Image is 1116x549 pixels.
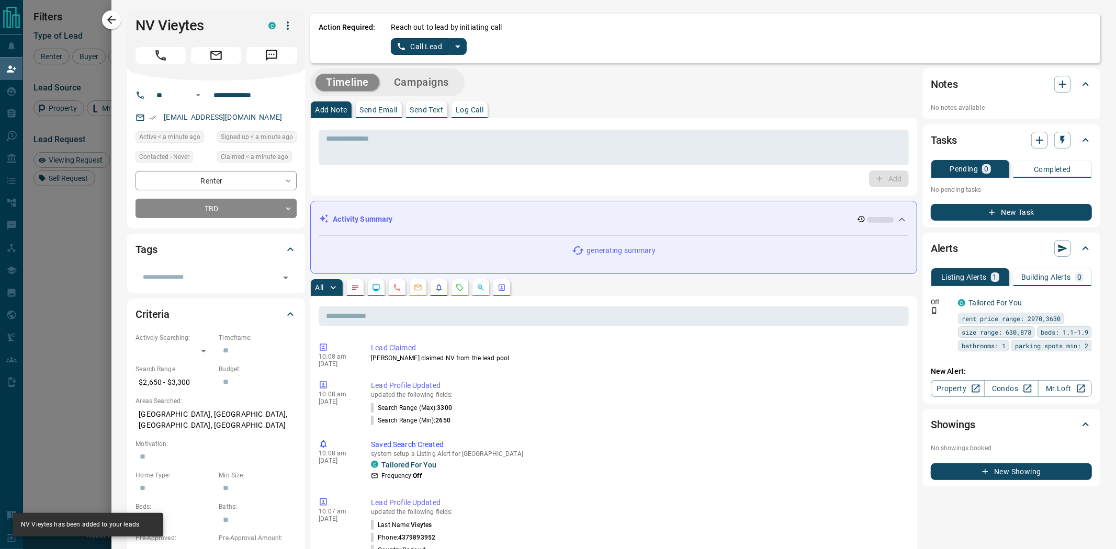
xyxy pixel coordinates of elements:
div: condos.ca [268,22,276,29]
button: Open [278,270,293,285]
p: Send Email [360,106,398,113]
p: Search Range (Min) : [371,416,450,425]
svg: Listing Alerts [435,283,443,292]
div: TBD [136,199,297,218]
span: 4379893952 [398,534,435,541]
p: Baths: [219,502,297,511]
h2: Tasks [931,132,957,148]
div: Notes [931,72,1092,97]
div: Tags [136,237,297,262]
button: Campaigns [384,74,459,91]
p: Lead Profile Updated [371,497,905,508]
a: Tailored For You [381,461,436,469]
span: Signed up < a minute ago [221,132,293,142]
p: Last Name : [371,520,432,530]
p: Pending [950,165,978,173]
p: [DATE] [319,457,355,464]
h2: Showings [931,416,975,433]
a: Mr.Loft [1038,380,1092,397]
p: generating summary [587,245,655,256]
button: Open [192,89,205,101]
p: Actively Searching: [136,333,213,342]
div: Renter [136,171,297,190]
p: Lead Claimed [371,342,905,353]
button: Timeline [315,74,379,91]
p: 0 [984,165,988,173]
p: All [315,284,323,291]
p: No notes available [931,103,1092,112]
p: [DATE] [319,515,355,522]
p: [GEOGRAPHIC_DATA], [GEOGRAPHIC_DATA], [GEOGRAPHIC_DATA], [GEOGRAPHIC_DATA] [136,406,297,434]
p: updated the following fields: [371,508,905,516]
p: 10:08 am [319,450,355,457]
svg: Emails [414,283,422,292]
p: Activity Summary [333,214,392,225]
p: [PERSON_NAME] claimed NV from the lead pool [371,353,905,363]
p: Off [931,298,952,307]
svg: Calls [393,283,401,292]
button: New Showing [931,463,1092,480]
svg: Lead Browsing Activity [372,283,380,292]
div: Activity Summary [319,210,908,229]
span: bathrooms: 1 [962,340,1006,351]
p: Min Size: [219,471,297,480]
p: $2,650 - $3,300 [136,374,213,391]
h2: Alerts [931,240,958,257]
p: 1 [993,273,997,281]
p: Action Required: [319,22,375,55]
p: updated the following fields: [371,391,905,398]
p: Add Note [315,106,347,113]
a: Condos [984,380,1038,397]
p: Phone : [371,533,435,542]
div: Sun Oct 12 2025 [136,131,212,146]
p: Lead Profile Updated [371,380,905,391]
h2: Criteria [136,306,170,323]
span: Vieytes [411,521,432,529]
p: system setup a Listing Alert for [GEOGRAPHIC_DATA] [371,450,905,458]
div: Criteria [136,302,297,327]
p: Beds: [136,502,213,511]
div: split button [391,38,467,55]
div: Showings [931,412,1092,437]
p: 10:07 am [319,508,355,515]
span: 3300 [437,404,452,411]
p: Building Alerts [1021,273,1071,281]
p: 10:08 am [319,391,355,398]
span: Claimed < a minute ago [221,152,288,162]
p: Budget: [219,364,297,374]
h1: NV Vieytes [136,17,253,34]
h2: Tags [136,241,157,258]
p: New Alert: [931,366,1092,377]
p: Log Call [456,106,483,113]
span: Call [136,47,186,64]
svg: Push Notification Only [931,307,938,314]
p: Completed [1034,166,1071,173]
div: condos.ca [958,299,965,306]
span: 2650 [435,417,450,424]
p: No pending tasks [931,182,1092,198]
svg: Requests [456,283,464,292]
svg: Email Verified [149,114,156,121]
p: Timeframe: [219,333,297,342]
p: Search Range (Max) : [371,403,452,413]
p: Pre-Approved: [136,533,213,543]
svg: Agent Actions [498,283,506,292]
span: Message [246,47,297,64]
p: Motivation: [136,439,297,449]
p: 10:08 am [319,353,355,360]
h2: Notes [931,76,958,93]
svg: Opportunities [477,283,485,292]
p: No showings booked [931,443,1092,453]
p: Saved Search Created [371,439,905,450]
span: size range: 630,878 [962,327,1031,337]
span: Contacted - Never [139,152,189,162]
div: Sun Oct 12 2025 [217,131,297,146]
span: beds: 1.1-1.9 [1041,327,1088,337]
div: Alerts [931,236,1092,261]
a: [EMAIL_ADDRESS][DOMAIN_NAME] [164,113,282,121]
span: Active < a minute ago [139,132,200,142]
p: 0 [1077,273,1081,281]
button: Call Lead [391,38,449,55]
span: rent price range: 2970,3630 [962,313,1061,324]
p: Listing Alerts [941,273,987,281]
